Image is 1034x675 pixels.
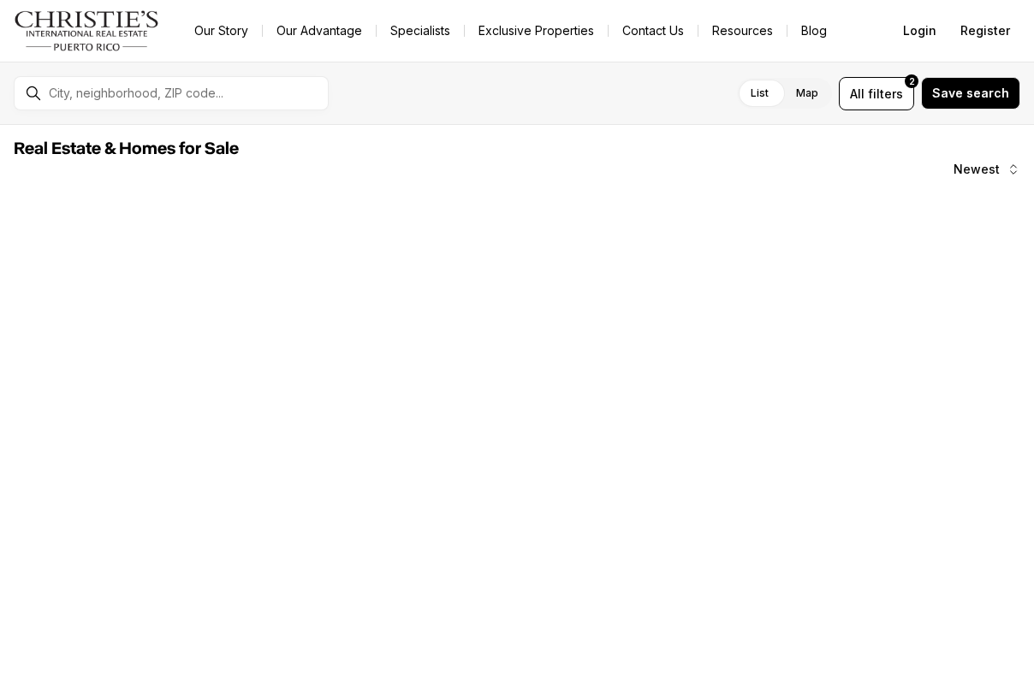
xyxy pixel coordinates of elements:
img: logo [14,10,160,51]
span: 2 [909,74,915,88]
a: Our Story [181,19,262,43]
label: List [737,78,782,109]
label: Map [782,78,832,109]
span: Real Estate & Homes for Sale [14,140,239,157]
span: Newest [954,163,1000,176]
a: Blog [787,19,841,43]
a: Our Advantage [263,19,376,43]
a: Specialists [377,19,464,43]
button: Newest [943,152,1031,187]
span: Login [903,24,936,38]
span: Register [960,24,1010,38]
button: Contact Us [609,19,698,43]
a: Resources [698,19,787,43]
button: Login [893,14,947,48]
span: Save search [932,86,1009,100]
button: Allfilters2 [839,77,914,110]
a: Exclusive Properties [465,19,608,43]
button: Save search [921,77,1020,110]
span: All [850,85,865,103]
button: Register [950,14,1020,48]
span: filters [868,85,903,103]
